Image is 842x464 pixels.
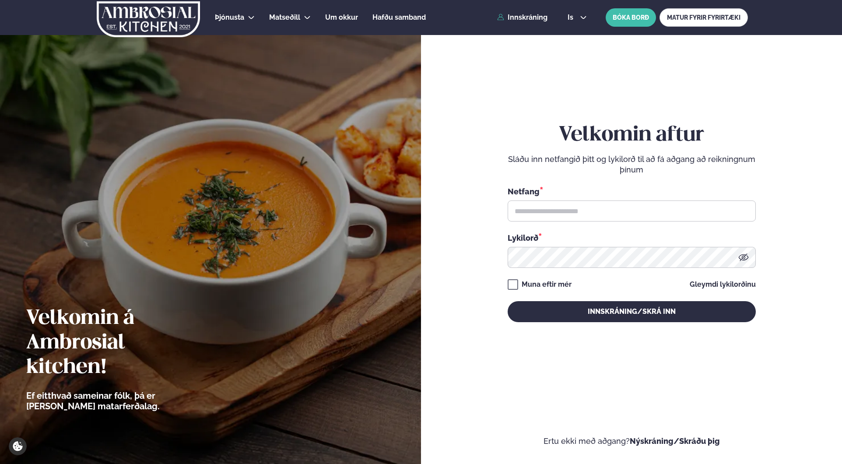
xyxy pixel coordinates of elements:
span: Um okkur [325,13,358,21]
button: Innskráning/Skrá inn [508,301,756,322]
h2: Velkomin aftur [508,123,756,148]
img: logo [96,1,201,37]
h2: Velkomin á Ambrosial kitchen! [26,306,208,380]
a: Nýskráning/Skráðu þig [630,436,720,446]
button: is [561,14,593,21]
p: Ertu ekki með aðgang? [447,436,816,446]
a: Cookie settings [9,437,27,455]
a: Um okkur [325,12,358,23]
span: Matseðill [269,13,300,21]
a: Matseðill [269,12,300,23]
a: Gleymdi lykilorðinu [690,281,756,288]
a: Hafðu samband [372,12,426,23]
div: Netfang [508,186,756,197]
span: is [568,14,576,21]
div: Lykilorð [508,232,756,243]
span: Hafðu samband [372,13,426,21]
a: Þjónusta [215,12,244,23]
a: Innskráning [497,14,547,21]
p: Ef eitthvað sameinar fólk, þá er [PERSON_NAME] matarferðalag. [26,390,208,411]
span: Þjónusta [215,13,244,21]
button: BÓKA BORÐ [606,8,656,27]
a: MATUR FYRIR FYRIRTÆKI [660,8,748,27]
p: Sláðu inn netfangið þitt og lykilorð til að fá aðgang að reikningnum þínum [508,154,756,175]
